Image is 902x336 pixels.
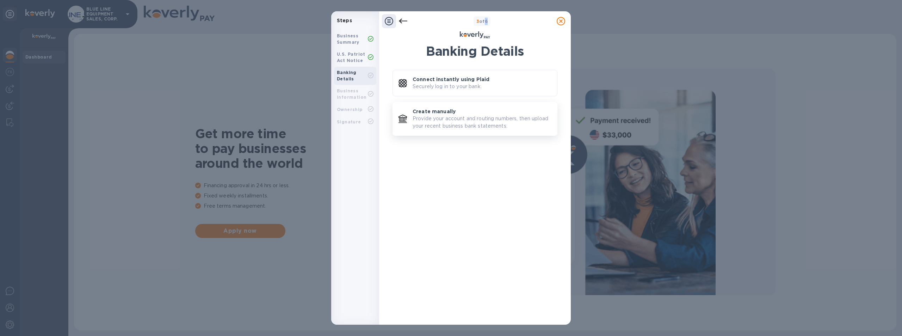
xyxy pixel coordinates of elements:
p: Securely log in to your bank. [413,83,482,90]
h1: Banking Details [393,44,557,59]
b: Business Information [337,88,366,100]
b: Ownership [337,107,363,112]
b: Steps [337,18,352,23]
p: Connect instantly using Plaid [413,76,489,83]
b: of 6 [476,19,488,24]
button: Create manuallyProvide your account and routing numbers, then upload your recent business bank st... [393,102,557,136]
b: Business Summary [337,33,359,45]
b: U.S. Patriot Act Notice [337,51,365,63]
b: Signature [337,119,361,124]
span: 3 [476,19,479,24]
p: Create manually [413,108,456,115]
b: Banking Details [337,70,357,81]
p: Provide your account and routing numbers, then upload your recent business bank statements. [413,115,551,130]
button: Connect instantly using PlaidSecurely log in to your bank. [393,70,557,96]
